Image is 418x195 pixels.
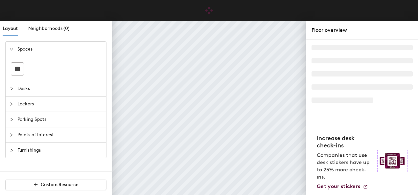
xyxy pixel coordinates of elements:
[17,42,102,57] span: Spaces
[10,148,13,152] span: collapsed
[377,150,407,172] img: Sticker logo
[17,127,102,142] span: Points of Interest
[10,47,13,51] span: expanded
[10,87,13,91] span: collapsed
[17,81,102,96] span: Desks
[312,26,413,34] div: Floor overview
[10,118,13,121] span: collapsed
[10,133,13,137] span: collapsed
[41,182,79,187] span: Custom Resource
[3,26,18,31] span: Layout
[317,152,373,181] p: Companies that use desk stickers have up to 25% more check-ins.
[28,26,70,31] span: Neighborhoods (0)
[10,102,13,106] span: collapsed
[17,143,102,158] span: Furnishings
[317,135,373,149] h4: Increase desk check-ins
[17,112,102,127] span: Parking Spots
[317,183,368,190] a: Get your stickers
[17,97,102,112] span: Lockers
[5,180,106,190] button: Custom Resource
[317,183,360,189] span: Get your stickers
